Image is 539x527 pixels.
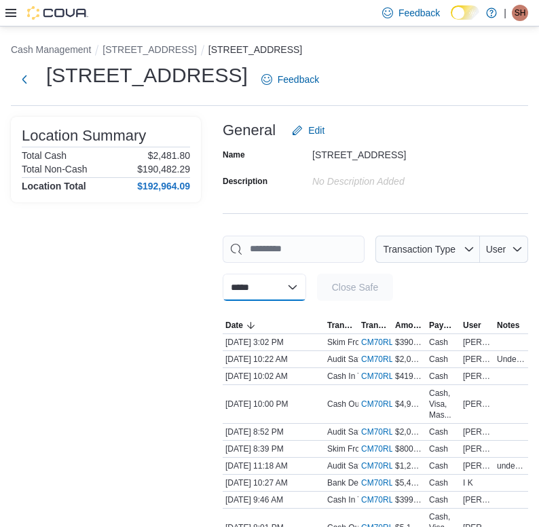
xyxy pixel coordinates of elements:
[223,236,365,263] input: This is a search bar. As you type, the results lower in the page will automatically filter.
[375,236,480,263] button: Transaction Type
[383,244,456,255] span: Transaction Type
[361,371,430,382] a: CM70RL-31795External link
[327,354,365,365] p: Audit Safe
[327,426,365,437] p: Audit Safe
[395,320,424,331] span: Amount
[429,354,448,365] div: Cash
[463,354,491,365] span: [PERSON_NAME]
[463,477,473,488] span: I K
[317,274,393,301] button: Close Safe
[395,337,424,348] span: $390.00
[223,334,324,350] div: [DATE] 3:02 PM
[11,66,38,93] button: Next
[486,244,506,255] span: User
[460,317,494,333] button: User
[312,170,494,187] div: No Description added
[494,317,528,333] button: Notes
[463,494,491,505] span: [PERSON_NAME]
[429,494,448,505] div: Cash
[137,181,190,192] h4: $192,964.09
[137,164,190,175] p: $190,482.29
[463,371,491,382] span: [PERSON_NAME]
[463,426,491,437] span: [PERSON_NAME]
[327,337,436,348] p: Skim From Drawer (Drawer 1)
[327,494,435,505] p: Cash In To Drawer (Drawer 1)
[463,460,491,471] span: [PERSON_NAME]
[395,354,424,365] span: $2,054.40
[426,317,460,333] button: Payment Methods
[223,458,324,474] div: [DATE] 11:18 AM
[11,44,91,55] button: Cash Management
[395,371,424,382] span: $419.90
[504,5,506,21] p: |
[361,460,430,471] a: CM70RL-31772External link
[480,236,528,263] button: User
[398,6,440,20] span: Feedback
[463,399,491,410] span: [PERSON_NAME]
[223,149,245,160] label: Name
[361,320,390,331] span: Transaction #
[223,122,276,139] h3: General
[327,443,436,454] p: Skim From Drawer (Drawer 1)
[223,441,324,457] div: [DATE] 8:39 PM
[286,117,330,144] button: Edit
[22,128,146,144] h3: Location Summary
[361,494,430,505] a: CM70RL-31764External link
[463,337,491,348] span: [PERSON_NAME]
[148,150,190,161] p: $2,481.80
[497,320,519,331] span: Notes
[22,164,88,175] h6: Total Non-Cash
[361,354,430,365] a: CM70RL-31797External link
[395,477,424,488] span: $5,400.00
[223,475,324,491] div: [DATE] 10:27 AM
[429,371,448,382] div: Cash
[223,176,267,187] label: Description
[395,443,424,454] span: $800.00
[497,460,525,471] span: under 37.40
[223,368,324,384] div: [DATE] 10:02 AM
[103,44,196,55] button: [STREET_ADDRESS]
[208,44,302,55] button: [STREET_ADDRESS]
[358,317,392,333] button: Transaction #
[497,354,525,365] span: Under 37.40
[327,477,375,488] p: Bank Deposit
[429,443,448,454] div: Cash
[395,399,424,410] span: $4,902.41
[332,280,378,294] span: Close Safe
[429,388,458,420] div: Cash, Visa, Mas...
[225,320,243,331] span: Date
[278,73,319,86] span: Feedback
[223,424,324,440] div: [DATE] 8:52 PM
[312,144,494,160] div: [STREET_ADDRESS]
[324,317,358,333] button: Transaction Type
[223,396,324,412] div: [DATE] 10:00 PM
[27,6,88,20] img: Cova
[361,426,430,437] a: CM70RL-31786External link
[512,5,528,21] div: Santiago Hernandez
[223,317,324,333] button: Date
[395,426,424,437] span: $2,054.40
[395,494,424,505] span: $399.10
[327,399,452,410] p: Cash Out From Drawer (Drawer 1)
[308,124,324,137] span: Edit
[429,320,458,331] span: Payment Methods
[361,337,430,348] a: CM70RL-31799External link
[392,317,426,333] button: Amount
[451,5,479,20] input: Dark Mode
[223,492,324,508] div: [DATE] 9:46 AM
[515,5,526,21] span: SH
[327,460,365,471] p: Audit Safe
[361,443,430,454] a: CM70RL-31784External link
[463,320,481,331] span: User
[429,460,448,471] div: Cash
[22,150,67,161] h6: Total Cash
[256,66,324,93] a: Feedback
[223,351,324,367] div: [DATE] 10:22 AM
[463,443,491,454] span: [PERSON_NAME]
[429,477,448,488] div: Cash
[361,477,430,488] a: CM70RL-31769External link
[22,181,86,192] h4: Location Total
[361,399,430,410] a: CM70RL-31791External link
[46,62,248,89] h1: [STREET_ADDRESS]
